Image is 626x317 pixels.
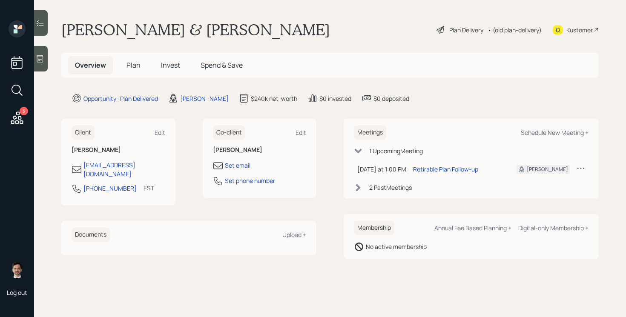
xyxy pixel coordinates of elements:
h6: Documents [72,228,110,242]
div: Set phone number [225,176,275,185]
div: Digital-only Membership + [518,224,589,232]
div: EST [144,183,154,192]
div: Upload + [282,231,306,239]
span: Plan [126,60,141,70]
h6: [PERSON_NAME] [213,146,307,154]
h6: Client [72,126,95,140]
div: Schedule New Meeting + [521,129,589,137]
div: $240k net-worth [251,94,297,103]
div: 3 [20,107,28,115]
div: • (old plan-delivery) [488,26,542,34]
div: Edit [296,129,306,137]
div: Edit [155,129,165,137]
div: Log out [7,288,27,297]
div: 1 Upcoming Meeting [369,146,423,155]
div: $0 invested [319,94,351,103]
h6: Membership [354,221,394,235]
div: [PERSON_NAME] [180,94,229,103]
h6: Meetings [354,126,386,140]
div: Kustomer [566,26,593,34]
div: [EMAIL_ADDRESS][DOMAIN_NAME] [83,160,165,178]
img: jonah-coleman-headshot.png [9,261,26,278]
div: [PHONE_NUMBER] [83,184,137,193]
div: [DATE] at 1:00 PM [357,165,406,174]
div: No active membership [366,242,427,251]
div: Opportunity · Plan Delivered [83,94,158,103]
div: Plan Delivery [449,26,483,34]
div: [PERSON_NAME] [527,166,568,173]
div: Retirable Plan Follow-up [413,165,478,174]
h6: [PERSON_NAME] [72,146,165,154]
span: Invest [161,60,180,70]
span: Overview [75,60,106,70]
span: Spend & Save [201,60,243,70]
h6: Co-client [213,126,245,140]
div: $0 deposited [373,94,409,103]
div: 2 Past Meeting s [369,183,412,192]
div: Set email [225,161,250,170]
div: Annual Fee Based Planning + [434,224,511,232]
h1: [PERSON_NAME] & [PERSON_NAME] [61,20,330,39]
